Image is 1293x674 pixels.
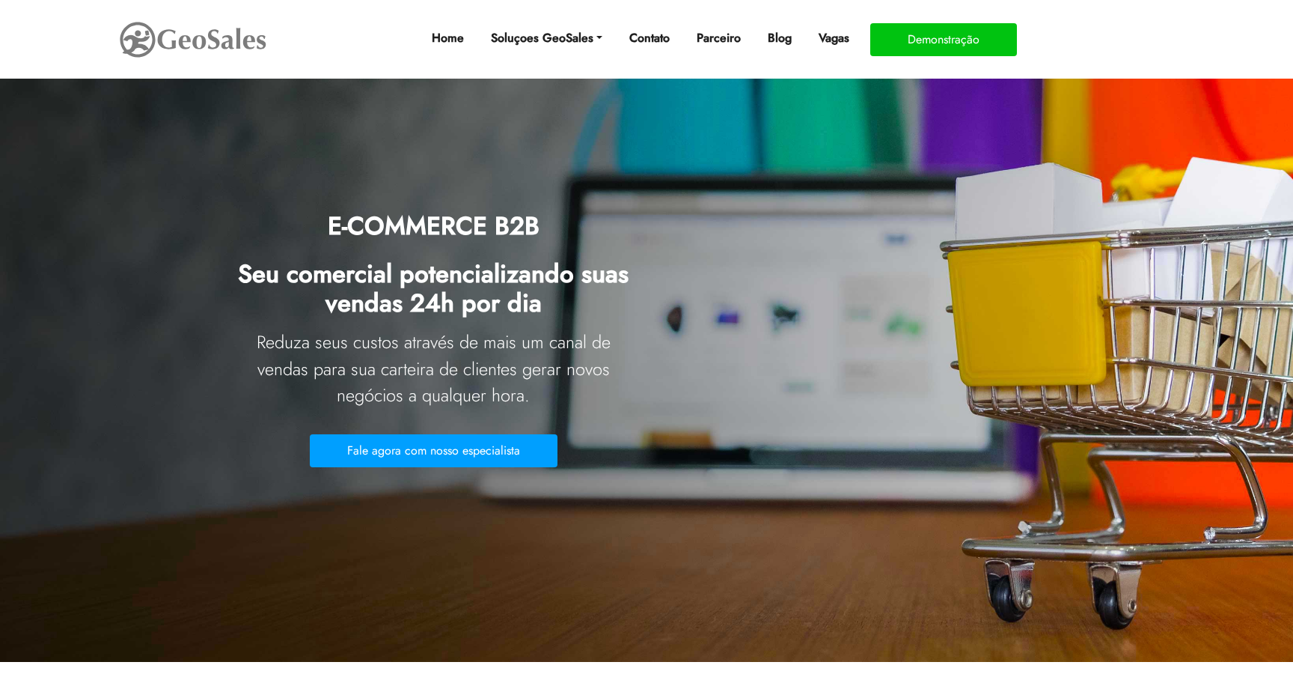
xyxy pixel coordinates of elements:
[231,330,635,410] p: Reduza seus custos através de mais um canal de vendas para sua carteira de clientes gerar novos n...
[310,434,557,467] button: Fale agora com nosso especialista
[426,23,470,53] a: Home
[813,23,855,53] a: Vagas
[870,23,1017,56] button: Demonstração
[231,249,635,327] h2: Seu comercial potencializando suas vendas 24h por dia
[485,23,608,53] a: Soluçoes GeoSales
[623,23,676,53] a: Contato
[691,23,747,53] a: Parceiro
[762,23,798,53] a: Blog
[231,201,635,249] h1: E-COMMERCE B2B
[118,19,268,61] img: GeoSales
